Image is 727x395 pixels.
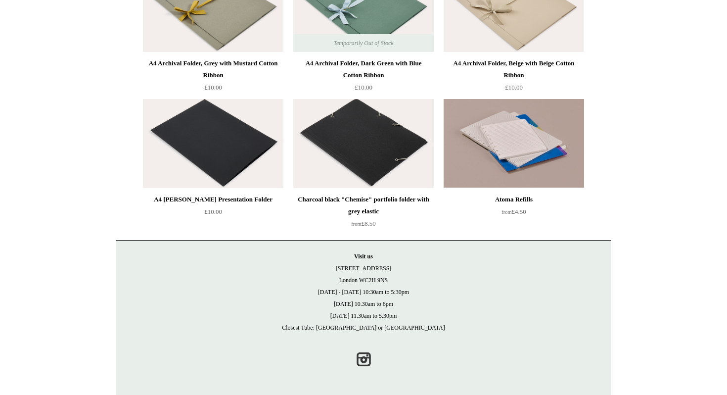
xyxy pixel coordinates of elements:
[293,99,434,188] a: Charcoal black "Chemise" portfolio folder with grey elastic Charcoal black "Chemise" portfolio fo...
[501,208,526,215] span: £4.50
[323,34,403,52] span: Temporarily Out of Stock
[145,194,281,205] div: A4 [PERSON_NAME] Presentation Folder
[293,194,434,234] a: Charcoal black "Chemise" portfolio folder with grey elastic from£8.50
[446,57,582,81] div: A4 Archival Folder, Beige with Beige Cotton Ribbon
[143,194,283,234] a: A4 [PERSON_NAME] Presentation Folder £10.00
[145,57,281,81] div: A4 Archival Folder, Grey with Mustard Cotton Ribbon
[351,220,375,227] span: £8.50
[204,208,222,215] span: £10.00
[126,250,601,334] p: [STREET_ADDRESS] London WC2H 9NS [DATE] - [DATE] 10:30am to 5:30pm [DATE] 10.30am to 6pm [DATE] 1...
[444,99,584,188] img: Atoma Refills
[354,253,373,260] strong: Visit us
[351,221,361,227] span: from
[355,84,372,91] span: £10.00
[296,57,431,81] div: A4 Archival Folder, Dark Green with Blue Cotton Ribbon
[444,57,584,98] a: A4 Archival Folder, Beige with Beige Cotton Ribbon £10.00
[204,84,222,91] span: £10.00
[505,84,523,91] span: £10.00
[143,99,283,188] a: A4 Fabriano Murillo Presentation Folder A4 Fabriano Murillo Presentation Folder
[143,57,283,98] a: A4 Archival Folder, Grey with Mustard Cotton Ribbon £10.00
[143,99,283,188] img: A4 Fabriano Murillo Presentation Folder
[353,348,374,370] a: Instagram
[293,57,434,98] a: A4 Archival Folder, Dark Green with Blue Cotton Ribbon £10.00
[444,99,584,188] a: Atoma Refills Atoma Refills
[444,194,584,234] a: Atoma Refills from£4.50
[501,209,511,215] span: from
[296,194,431,217] div: Charcoal black "Chemise" portfolio folder with grey elastic
[293,99,434,188] img: Charcoal black "Chemise" portfolio folder with grey elastic
[446,194,582,205] div: Atoma Refills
